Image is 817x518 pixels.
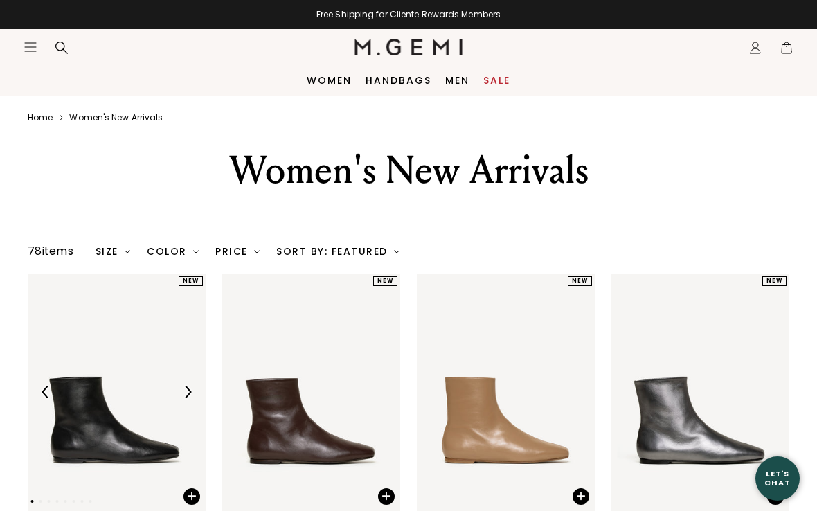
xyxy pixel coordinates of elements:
[445,75,469,86] a: Men
[39,386,52,398] img: Previous Arrow
[193,249,199,254] img: chevron-down.svg
[96,246,131,257] div: Size
[483,75,510,86] a: Sale
[780,44,793,57] span: 1
[215,246,260,257] div: Price
[24,40,37,54] button: Open site menu
[69,112,163,123] a: Women's new arrivals
[125,249,130,254] img: chevron-down.svg
[147,246,199,257] div: Color
[373,276,397,286] div: NEW
[394,249,399,254] img: chevron-down.svg
[417,274,595,511] img: The Una Bootie
[152,145,665,195] div: Women's New Arrivals
[611,274,789,511] img: The Una Bootie
[181,386,194,398] img: Next Arrow
[762,276,787,286] div: NEW
[276,246,399,257] div: Sort By: Featured
[568,276,592,286] div: NEW
[28,274,206,511] img: The Una Bootie
[254,249,260,254] img: chevron-down.svg
[366,75,431,86] a: Handbags
[28,243,73,260] div: 78 items
[755,470,800,487] div: Let's Chat
[354,39,463,55] img: M.Gemi
[179,276,203,286] div: NEW
[28,112,53,123] a: Home
[307,75,352,86] a: Women
[222,274,400,511] img: The Una Bootie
